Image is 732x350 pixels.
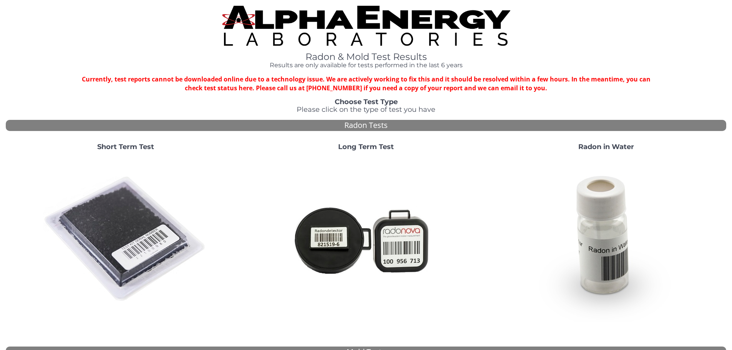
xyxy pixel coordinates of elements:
span: Please click on the type of test you have [297,105,435,114]
strong: Long Term Test [338,143,394,151]
img: RadoninWater.jpg [523,157,689,322]
strong: Radon in Water [578,143,634,151]
strong: Short Term Test [97,143,154,151]
h1: Radon & Mold Test Results [222,52,510,62]
img: TightCrop.jpg [222,6,510,46]
div: Radon Tests [6,120,726,131]
h4: Results are only available for tests performed in the last 6 years [222,62,510,69]
img: Radtrak2vsRadtrak3.jpg [283,157,448,322]
strong: Choose Test Type [335,98,398,106]
strong: Currently, test reports cannot be downloaded online due to a technology issue. We are actively wo... [82,75,651,92]
img: ShortTerm.jpg [43,157,208,322]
